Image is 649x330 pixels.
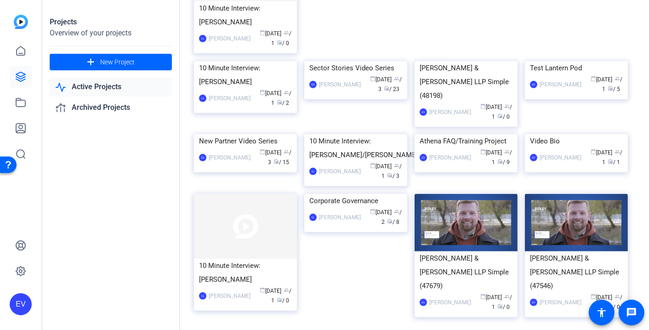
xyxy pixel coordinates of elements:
[209,94,250,103] div: [PERSON_NAME]
[591,294,613,301] span: [DATE]
[387,219,400,225] span: / 8
[260,90,282,97] span: [DATE]
[492,104,512,120] span: / 1
[384,86,400,92] span: / 23
[274,159,279,164] span: radio
[277,297,283,302] span: radio
[530,299,537,306] div: EV
[481,103,486,109] span: calendar_today
[284,149,290,154] span: group
[615,76,621,81] span: group
[420,108,427,116] div: EV
[387,218,393,224] span: radio
[429,153,471,162] div: [PERSON_NAME]
[591,76,613,83] span: [DATE]
[591,149,597,154] span: calendar_today
[199,95,206,102] div: CL
[591,76,597,81] span: calendar_today
[540,153,581,162] div: [PERSON_NAME]
[420,154,427,161] div: EV
[260,149,282,156] span: [DATE]
[284,90,290,95] span: group
[420,61,512,102] div: [PERSON_NAME] & [PERSON_NAME] LLP Simple (48198)
[85,57,97,68] mat-icon: add
[530,61,623,75] div: Test Lantern Pod
[394,163,400,168] span: group
[284,30,290,35] span: group
[481,294,486,299] span: calendar_today
[420,299,427,306] div: EV
[505,103,510,109] span: group
[420,134,512,148] div: Athena FAQ/Training Project
[260,149,266,154] span: calendar_today
[50,78,172,97] a: Active Projects
[530,134,623,148] div: Video Bio
[370,209,392,216] span: [DATE]
[272,90,292,106] span: / 1
[394,209,400,214] span: group
[274,159,290,165] span: / 15
[481,104,502,110] span: [DATE]
[100,57,135,67] span: New Project
[10,293,32,315] div: EV
[199,154,206,161] div: ES
[540,80,581,89] div: [PERSON_NAME]
[394,76,400,81] span: group
[608,86,621,92] span: / 5
[481,149,486,154] span: calendar_today
[309,61,402,75] div: Sector Stories Video Series
[319,213,361,222] div: [PERSON_NAME]
[370,163,392,170] span: [DATE]
[309,81,317,88] div: ES
[591,149,613,156] span: [DATE]
[530,251,623,293] div: [PERSON_NAME] & [PERSON_NAME] LLP Simple (47546)
[199,61,292,89] div: 10 Minute Interview: [PERSON_NAME]
[481,149,502,156] span: [DATE]
[199,1,292,29] div: 10 Minute Interview: [PERSON_NAME]
[209,34,250,43] div: [PERSON_NAME]
[498,303,503,309] span: radio
[481,294,502,301] span: [DATE]
[429,298,471,307] div: [PERSON_NAME]
[277,99,283,105] span: radio
[260,30,282,37] span: [DATE]
[50,17,172,28] div: Projects
[260,90,266,95] span: calendar_today
[530,154,537,161] div: EV
[50,98,172,117] a: Archived Projects
[260,288,282,294] span: [DATE]
[498,304,510,310] span: / 0
[209,153,250,162] div: [PERSON_NAME]
[608,159,614,164] span: radio
[591,294,597,299] span: calendar_today
[277,40,283,45] span: radio
[540,298,581,307] div: [PERSON_NAME]
[370,209,376,214] span: calendar_today
[277,40,290,46] span: / 0
[420,251,512,293] div: [PERSON_NAME] & [PERSON_NAME] LLP Simple (47679)
[319,167,361,176] div: [PERSON_NAME]
[530,81,537,88] div: EV
[498,114,510,120] span: / 0
[309,168,317,175] div: CL
[309,214,317,221] div: CL
[319,80,361,89] div: [PERSON_NAME]
[384,85,390,91] span: radio
[608,159,621,165] span: / 1
[615,149,621,154] span: group
[309,134,402,162] div: 10 Minute Interview: [PERSON_NAME]/[PERSON_NAME]
[199,134,292,148] div: New Partner Video Series
[498,113,503,119] span: radio
[626,307,637,318] mat-icon: message
[277,100,290,106] span: / 2
[608,85,614,91] span: radio
[260,30,266,35] span: calendar_today
[429,108,471,117] div: [PERSON_NAME]
[309,194,402,208] div: Corporate Governance
[387,172,393,178] span: radio
[14,15,28,29] img: blue-gradient.svg
[284,287,290,293] span: group
[370,76,392,83] span: [DATE]
[199,35,206,42] div: CL
[603,76,623,92] span: / 1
